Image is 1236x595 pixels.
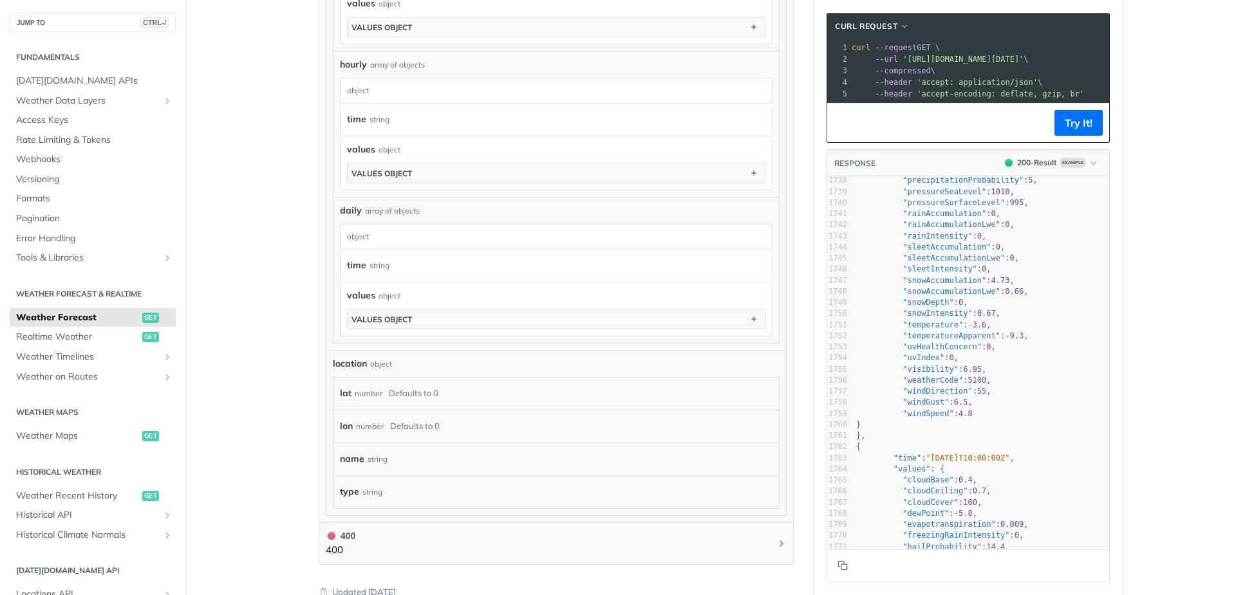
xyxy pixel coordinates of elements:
[162,510,173,520] button: Show subpages for Historical API
[986,342,991,351] span: 0
[16,95,159,107] span: Weather Data Layers
[776,538,787,549] svg: Chevron
[10,189,176,208] a: Formats
[162,352,173,362] button: Show subpages for Weather Timelines
[827,88,849,100] div: 5
[856,353,959,362] span: : ,
[903,475,953,484] span: "cloudBase"
[903,365,959,374] span: "visibility"
[903,198,1005,207] span: "pressureSurfaceLevel"
[856,520,1028,529] span: : ,
[827,542,847,553] div: 1771
[827,364,847,375] div: 1755
[827,197,847,208] div: 1740
[328,532,335,540] span: 400
[856,365,986,374] span: : ,
[903,309,972,318] span: "snowIntensity"
[1017,157,1057,169] div: 200 - Result
[10,91,176,111] a: Weather Data LayersShow subpages for Weather Data Layers
[10,131,176,150] a: Rate Limiting & Tokens
[10,308,176,327] a: Weather Forecastget
[986,542,1005,551] span: 14.4
[16,232,173,245] span: Error Handling
[347,256,366,275] label: time
[856,376,991,385] span: : ,
[827,519,847,530] div: 1769
[959,298,963,307] span: 0
[856,531,1024,540] span: : ,
[10,229,176,248] a: Error Handling
[963,498,977,507] span: 100
[903,232,972,241] span: "rainIntensity"
[827,65,849,77] div: 3
[852,43,870,52] span: curl
[903,298,953,307] span: "snowDepth"
[856,276,1015,285] span: : ,
[370,256,389,275] div: string
[1060,158,1086,168] span: Example
[16,75,173,87] span: [DATE][DOMAIN_NAME] APIs
[903,531,1009,540] span: "freezingRainIntensity"
[856,431,865,440] span: },
[355,384,382,403] div: number
[1009,253,1014,262] span: 0
[903,486,968,495] span: "cloudCeiling"
[903,209,986,218] span: "rainAccumulation"
[991,187,1010,196] span: 1010
[1000,520,1024,529] span: 0.009
[954,398,968,407] span: 6.5
[348,163,765,183] button: values object
[10,565,176,576] h2: [DATE][DOMAIN_NAME] API
[827,441,847,452] div: 1762
[827,275,847,286] div: 1747
[10,209,176,228] a: Pagination
[827,264,847,275] div: 1746
[827,219,847,230] div: 1742
[856,187,1015,196] span: : ,
[333,357,367,371] span: location
[903,376,963,385] span: "weatherCode"
[973,486,987,495] span: 0.7
[370,358,392,370] div: object
[326,529,355,543] div: 400
[827,187,847,197] div: 1739
[996,243,1000,252] span: 0
[340,450,364,468] label: name
[894,464,931,473] span: "values"
[856,253,1019,262] span: : ,
[856,198,1028,207] span: : ,
[10,466,176,478] h2: Historical Weather
[379,290,400,302] div: object
[950,353,954,362] span: 0
[856,320,991,329] span: : ,
[10,111,176,130] a: Access Keys
[856,232,986,241] span: : ,
[827,453,847,464] div: 1763
[827,464,847,475] div: 1764
[370,59,425,71] div: array of objects
[16,153,173,166] span: Webhooks
[16,490,139,502] span: Weather Recent History
[340,384,351,403] label: lat
[903,387,972,396] span: "windDirection"
[917,89,1084,98] span: 'accept-encoding: deflate, gzip, br'
[977,309,996,318] span: 0.67
[875,43,917,52] span: --request
[10,506,176,525] a: Historical APIShow subpages for Historical API
[326,529,787,558] button: 400 400400
[347,289,375,302] span: values
[834,113,852,133] button: Copy to clipboard
[827,530,847,541] div: 1770
[959,409,973,418] span: 4.8
[827,42,849,53] div: 1
[10,170,176,189] a: Versioning
[340,417,353,435] label: lon
[162,253,173,263] button: Show subpages for Tools & Libraries
[341,224,769,249] div: object
[856,509,977,518] span: : ,
[162,96,173,106] button: Show subpages for Weather Data Layers
[875,89,912,98] span: --header
[977,387,986,396] span: 55
[10,13,176,32] button: JUMP TOCTRL-/
[10,526,176,545] a: Historical Climate NormalsShow subpages for Historical Climate Normals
